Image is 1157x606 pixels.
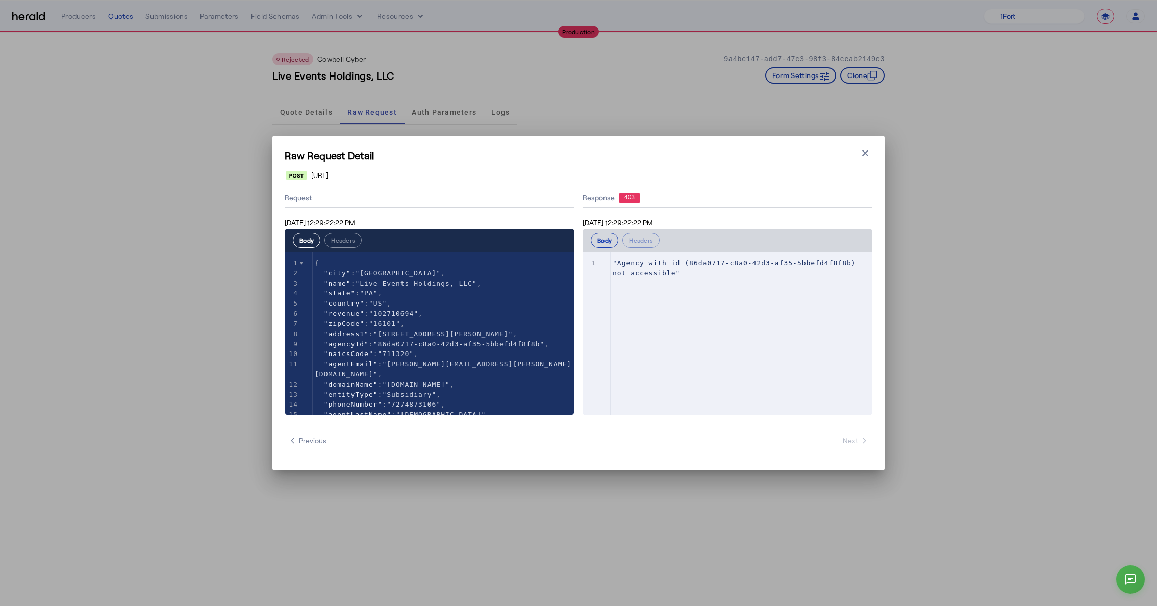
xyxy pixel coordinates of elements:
[324,310,364,317] span: "revenue"
[324,411,391,418] span: "agentLastName"
[285,432,331,450] button: Previous
[839,432,872,450] button: Next
[289,436,326,446] span: Previous
[285,319,299,329] div: 7
[324,299,364,307] span: "country"
[360,289,378,297] span: "PA"
[324,269,351,277] span: "city"
[378,350,414,358] span: "711320"
[285,148,872,162] h1: Raw Request Detail
[324,280,351,287] span: "name"
[311,170,328,181] span: [URL]
[315,299,391,307] span: : ,
[285,298,299,309] div: 5
[382,381,449,388] span: "[DOMAIN_NAME]"
[373,340,544,348] span: "86da0717-c8a0-42d3-af35-5bbefd4f8f8b"
[591,233,618,248] button: Body
[324,233,362,248] button: Headers
[285,380,299,390] div: 12
[324,330,369,338] span: "address1"
[355,269,441,277] span: "[GEOGRAPHIC_DATA]"
[315,381,455,388] span: : ,
[624,194,635,201] text: 403
[324,289,356,297] span: "state"
[285,189,574,208] div: Request
[285,359,299,369] div: 11
[315,310,423,317] span: : ,
[315,350,418,358] span: : ,
[315,320,405,327] span: : ,
[324,400,383,408] span: "phoneNumber"
[324,320,364,327] span: "zipCode"
[285,339,299,349] div: 9
[315,411,490,418] span: : ,
[315,259,319,267] span: {
[285,329,299,339] div: 8
[315,330,517,338] span: : ,
[387,400,441,408] span: "7274873106"
[355,280,476,287] span: "Live Events Holdings, LLC"
[285,288,299,298] div: 4
[285,410,299,420] div: 15
[583,258,597,268] div: 1
[369,320,400,327] span: "16101"
[369,310,418,317] span: "102710694"
[285,309,299,319] div: 6
[315,340,549,348] span: : ,
[396,411,486,418] span: "[DEMOGRAPHIC_DATA]"
[622,233,660,248] button: Headers
[315,400,445,408] span: : ,
[324,381,378,388] span: "domainName"
[285,258,299,268] div: 1
[369,299,387,307] span: "US"
[315,360,571,378] span: "[PERSON_NAME][EMAIL_ADDRESS][PERSON_NAME][DOMAIN_NAME]"
[293,233,320,248] button: Body
[315,280,482,287] span: : ,
[613,259,860,277] span: "Agency with id (86da0717-c8a0-42d3-af35-5bbefd4f8f8b) not accessible"
[382,391,436,398] span: "Subsidiary"
[324,350,373,358] span: "naicsCode"
[324,340,369,348] span: "agencyId"
[373,330,513,338] span: "[STREET_ADDRESS][PERSON_NAME]"
[315,391,441,398] span: : ,
[285,268,299,279] div: 2
[583,218,653,227] span: [DATE] 12:29:22:22 PM
[285,399,299,410] div: 14
[843,436,868,446] span: Next
[285,390,299,400] div: 13
[315,360,571,378] span: : ,
[285,349,299,359] div: 10
[315,289,383,297] span: : ,
[583,193,872,203] div: Response
[285,279,299,289] div: 3
[285,218,355,227] span: [DATE] 12:29:22:22 PM
[324,360,378,368] span: "agentEmail"
[315,269,445,277] span: : ,
[324,391,378,398] span: "entityType"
